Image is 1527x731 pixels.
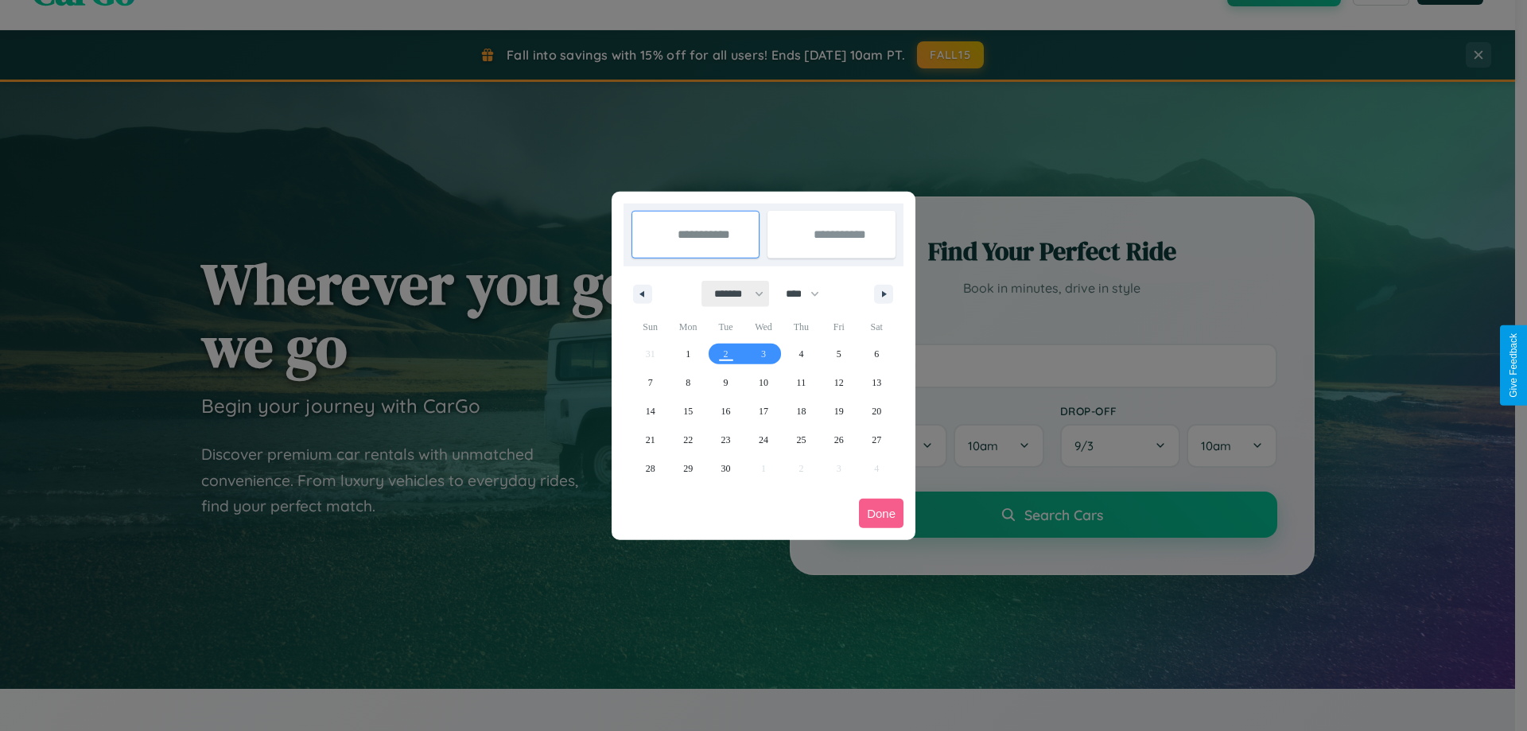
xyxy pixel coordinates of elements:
span: Mon [669,314,706,340]
button: 20 [858,397,896,426]
button: 15 [669,397,706,426]
span: 25 [796,426,806,454]
span: 18 [796,397,806,426]
button: 26 [820,426,857,454]
button: 29 [669,454,706,483]
button: 4 [783,340,820,368]
span: 1 [686,340,690,368]
span: 24 [759,426,768,454]
button: 11 [783,368,820,397]
span: 10 [759,368,768,397]
span: 26 [834,426,844,454]
span: 7 [648,368,653,397]
button: 18 [783,397,820,426]
button: 1 [669,340,706,368]
button: 8 [669,368,706,397]
span: 16 [721,397,731,426]
button: 9 [707,368,744,397]
button: 19 [820,397,857,426]
button: 5 [820,340,857,368]
button: 23 [707,426,744,454]
button: 13 [858,368,896,397]
button: 12 [820,368,857,397]
span: 4 [798,340,803,368]
button: 22 [669,426,706,454]
span: Sat [858,314,896,340]
button: 30 [707,454,744,483]
span: Fri [820,314,857,340]
span: Sun [631,314,669,340]
span: 6 [874,340,879,368]
span: 22 [683,426,693,454]
span: 21 [646,426,655,454]
span: 27 [872,426,881,454]
span: 28 [646,454,655,483]
span: 8 [686,368,690,397]
span: 9 [724,368,729,397]
span: 23 [721,426,731,454]
span: 5 [837,340,841,368]
span: Thu [783,314,820,340]
button: 10 [744,368,782,397]
span: 2 [724,340,729,368]
button: 3 [744,340,782,368]
span: Tue [707,314,744,340]
button: 27 [858,426,896,454]
button: 24 [744,426,782,454]
span: 19 [834,397,844,426]
span: 11 [797,368,806,397]
span: 3 [761,340,766,368]
span: 29 [683,454,693,483]
button: 16 [707,397,744,426]
button: 14 [631,397,669,426]
button: 6 [858,340,896,368]
button: Done [859,499,903,528]
span: 15 [683,397,693,426]
span: 30 [721,454,731,483]
span: Wed [744,314,782,340]
span: 17 [759,397,768,426]
button: 21 [631,426,669,454]
button: 25 [783,426,820,454]
span: 13 [872,368,881,397]
button: 7 [631,368,669,397]
span: 12 [834,368,844,397]
span: 20 [872,397,881,426]
button: 17 [744,397,782,426]
span: 14 [646,397,655,426]
button: 28 [631,454,669,483]
button: 2 [707,340,744,368]
div: Give Feedback [1508,333,1519,398]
